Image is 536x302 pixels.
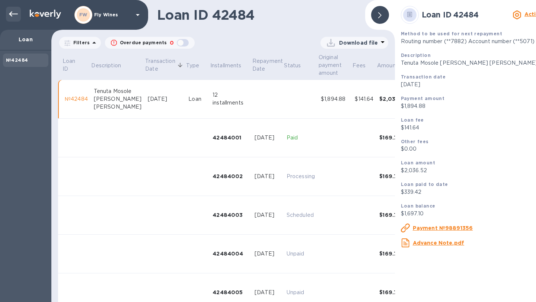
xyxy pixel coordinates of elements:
p: Loan ID [63,57,80,73]
div: 42484005 [213,289,249,296]
div: [DATE] [255,134,281,142]
p: Installments [210,62,242,70]
div: $141.64 [355,95,373,103]
div: [DATE] [255,211,281,219]
span: Transaction Date [145,57,185,73]
p: Scheduled [287,211,315,219]
b: Transaction date [401,74,446,80]
p: 0 [170,39,174,47]
p: Loan [6,36,45,43]
u: Advance Note.pdf [413,240,464,246]
p: Description [91,62,121,70]
div: [DATE] [148,95,183,103]
div: 42484001 [213,134,249,141]
div: [DATE] [255,289,281,296]
span: Installments [210,62,251,70]
button: Overdue payments0 [105,37,195,49]
p: Processing [287,173,315,180]
p: Status [284,62,301,70]
p: Amount [377,62,398,70]
div: [DATE] [255,250,281,258]
b: Loan paid to date [401,181,448,187]
div: $169.71 [379,289,407,296]
div: $169.71 [379,173,407,180]
b: Loan ID 42484 [422,10,479,19]
div: $169.71 [379,250,407,257]
div: 42484004 [213,250,249,257]
span: Fees [352,62,376,70]
p: Repayment Date [252,57,283,73]
div: 42484002 [213,173,249,180]
div: 42484003 [213,211,249,219]
p: Download file [339,39,378,46]
span: Amount [377,62,408,70]
u: Payment №98891356 [413,225,473,231]
b: Method to be used for next repayment [401,31,502,36]
div: $169.71 [379,134,407,141]
p: Fees [352,62,366,70]
b: FW [79,12,87,17]
b: №42484 [6,57,28,63]
p: Original payment amount [319,54,342,77]
div: [DATE] [255,173,281,180]
div: Tenuta Mosole [PERSON_NAME] [PERSON_NAME] [94,87,142,111]
div: $169.71 [379,211,407,219]
div: 12 installments [213,91,249,107]
span: Original payment amount [319,54,351,77]
p: Overdue payments [120,39,167,46]
span: Description [91,62,130,70]
b: Loan fee [401,117,424,123]
p: Unpaid [287,250,315,258]
p: Filters [70,39,90,46]
b: Payment amount [401,96,445,101]
span: Loan ID [63,57,90,73]
p: Fly Wines [94,12,131,17]
b: Loan amount [401,160,435,166]
b: Loan balance [401,203,435,209]
b: Description [401,52,431,58]
span: Type [186,62,209,70]
div: Loan [188,95,207,103]
h1: Loan ID 42484 [157,7,359,23]
img: Logo [30,10,61,19]
p: Paid [287,134,315,142]
p: Type [186,62,200,70]
b: Other fees [401,139,429,144]
div: $2,036.52 [379,95,407,103]
div: $1,894.88 [321,95,349,103]
p: Unpaid [287,289,315,296]
div: №42484 [65,95,88,103]
p: Transaction Date [145,57,175,73]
